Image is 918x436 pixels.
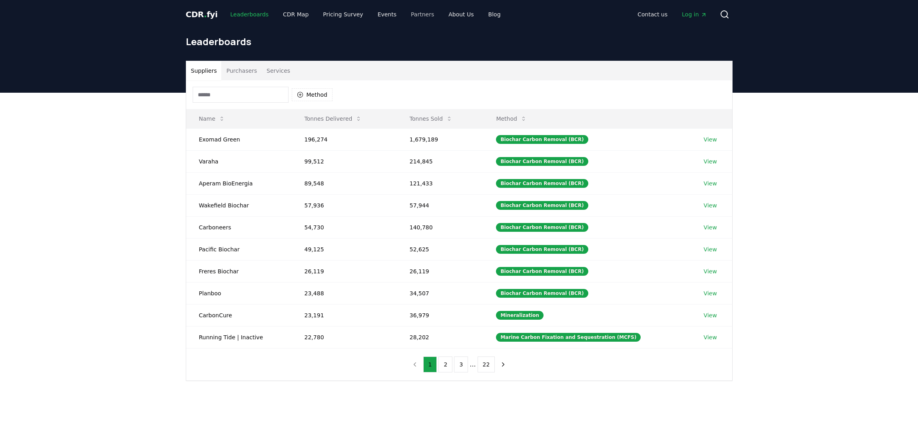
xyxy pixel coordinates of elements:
[186,326,292,348] td: Running Tide | Inactive
[292,194,397,216] td: 57,936
[496,179,588,188] div: Biochar Carbon Removal (BCR)
[292,304,397,326] td: 23,191
[704,267,717,275] a: View
[404,7,440,22] a: Partners
[186,9,218,20] a: CDR.fyi
[482,7,507,22] a: Blog
[438,356,452,372] button: 2
[186,194,292,216] td: Wakefield Biochar
[397,282,484,304] td: 34,507
[186,304,292,326] td: CarbonCure
[675,7,713,22] a: Log in
[470,360,476,369] li: ...
[442,7,480,22] a: About Us
[186,128,292,150] td: Exomad Green
[262,61,295,80] button: Services
[186,172,292,194] td: Aperam BioEnergia
[224,7,275,22] a: Leaderboards
[292,282,397,304] td: 23,488
[704,245,717,253] a: View
[397,260,484,282] td: 26,119
[292,172,397,194] td: 89,548
[204,10,207,19] span: .
[397,194,484,216] td: 57,944
[496,223,588,232] div: Biochar Carbon Removal (BCR)
[397,150,484,172] td: 214,845
[704,311,717,319] a: View
[186,150,292,172] td: Varaha
[704,333,717,341] a: View
[496,201,588,210] div: Biochar Carbon Removal (BCR)
[186,238,292,260] td: Pacific Biochar
[292,128,397,150] td: 196,274
[292,88,333,101] button: Method
[186,282,292,304] td: Planboo
[277,7,315,22] a: CDR Map
[704,201,717,209] a: View
[224,7,507,22] nav: Main
[298,111,368,127] button: Tonnes Delivered
[186,35,733,48] h1: Leaderboards
[397,238,484,260] td: 52,625
[317,7,369,22] a: Pricing Survey
[397,216,484,238] td: 140,780
[631,7,674,22] a: Contact us
[423,356,437,372] button: 1
[478,356,495,372] button: 22
[490,111,533,127] button: Method
[292,150,397,172] td: 99,512
[292,216,397,238] td: 54,730
[496,289,588,298] div: Biochar Carbon Removal (BCR)
[496,135,588,144] div: Biochar Carbon Removal (BCR)
[186,61,222,80] button: Suppliers
[397,128,484,150] td: 1,679,189
[397,172,484,194] td: 121,433
[704,135,717,143] a: View
[631,7,713,22] nav: Main
[397,304,484,326] td: 36,979
[682,10,707,18] span: Log in
[704,289,717,297] a: View
[193,111,231,127] button: Name
[371,7,403,22] a: Events
[454,356,468,372] button: 3
[496,245,588,254] div: Biochar Carbon Removal (BCR)
[186,216,292,238] td: Carboneers
[292,260,397,282] td: 26,119
[496,311,544,320] div: Mineralization
[221,61,262,80] button: Purchasers
[704,223,717,231] a: View
[292,238,397,260] td: 49,125
[496,333,641,342] div: Marine Carbon Fixation and Sequestration (MCFS)
[704,179,717,187] a: View
[496,157,588,166] div: Biochar Carbon Removal (BCR)
[496,356,510,372] button: next page
[397,326,484,348] td: 28,202
[186,260,292,282] td: Freres Biochar
[186,10,218,19] span: CDR fyi
[704,157,717,165] a: View
[292,326,397,348] td: 22,780
[403,111,459,127] button: Tonnes Sold
[496,267,588,276] div: Biochar Carbon Removal (BCR)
